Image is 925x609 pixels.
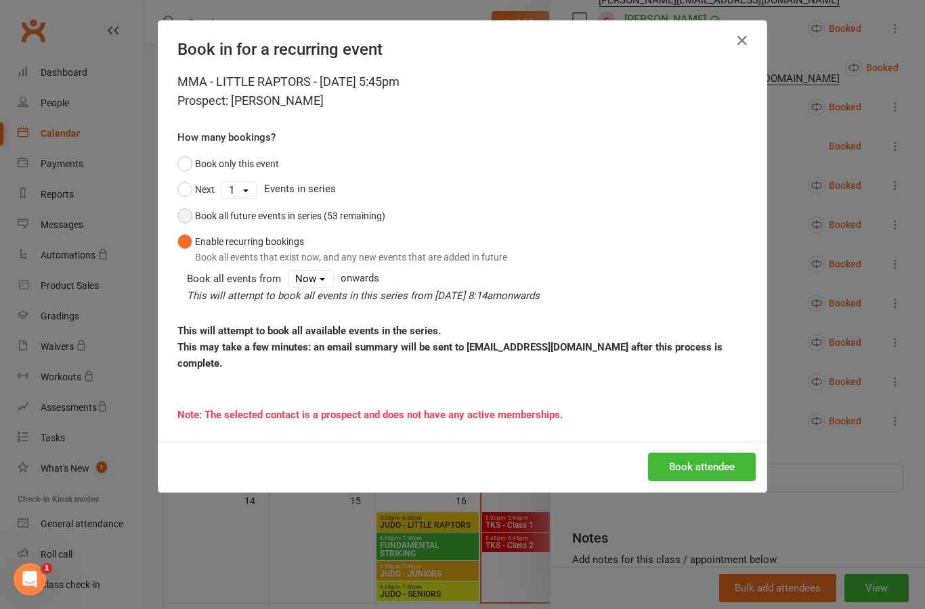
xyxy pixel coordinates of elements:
[187,288,748,304] div: This will attempt to book all events in this series from onwards
[177,129,276,145] label: How many bookings?
[177,325,441,337] strong: This will attempt to book all available events in the series.
[177,72,748,110] div: MMA - LITTLE RAPTORS - [DATE] 5:45pm Prospect: [PERSON_NAME]
[177,151,279,177] button: Book only this event
[195,250,507,265] div: Book all events that exist now, and any new events that are added in future
[731,30,753,51] button: Close
[648,453,756,481] button: Book attendee
[177,177,215,202] button: Next
[195,208,385,223] div: Book all future events in series (53 remaining)
[187,270,748,304] div: onwards
[14,563,46,595] iframe: Intercom live chat
[177,341,723,369] strong: This may take a few minutes: an email summary will be sent to [EMAIL_ADDRESS][DOMAIN_NAME] after ...
[177,177,748,202] div: Events in series
[177,40,748,59] h4: Book in for a recurring event
[177,229,507,270] button: Enable recurring bookingsBook all events that exist now, and any new events that are added in future
[177,203,385,229] button: Book all future events in series (53 remaining)
[41,563,52,574] span: 1
[177,407,748,423] div: Note: The selected contact is a prospect and does not have any active memberships.
[435,290,501,302] span: [DATE] 8:14am
[187,271,281,287] div: Book all events from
